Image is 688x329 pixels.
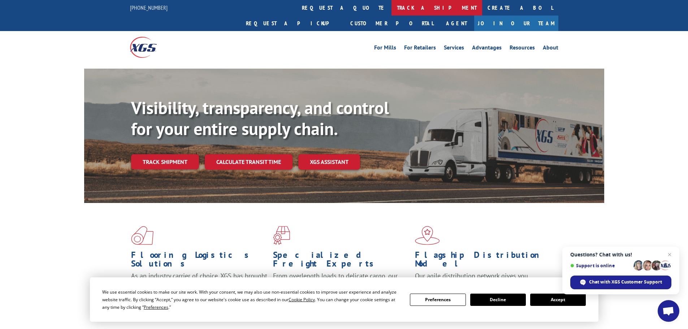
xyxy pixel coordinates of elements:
div: We use essential cookies to make our site work. With your consent, we may also use non-essential ... [102,288,401,311]
div: Open chat [658,300,679,322]
span: Cookie Policy [289,296,315,303]
img: xgs-icon-focused-on-flooring-red [273,226,290,245]
img: xgs-icon-flagship-distribution-model-red [415,226,440,245]
a: About [543,45,558,53]
a: Services [444,45,464,53]
a: Join Our Team [474,16,558,31]
a: Customer Portal [345,16,439,31]
div: Chat with XGS Customer Support [570,276,671,289]
h1: Specialized Freight Experts [273,251,410,272]
a: Agent [439,16,474,31]
span: Questions? Chat with us! [570,252,671,257]
span: Preferences [144,304,168,310]
span: Our agile distribution network gives you nationwide inventory management on demand. [415,272,548,289]
h1: Flagship Distribution Model [415,251,551,272]
span: Chat with XGS Customer Support [589,279,662,285]
img: xgs-icon-total-supply-chain-intelligence-red [131,226,153,245]
a: Calculate transit time [205,154,293,170]
button: Decline [470,294,526,306]
a: Advantages [472,45,502,53]
a: [PHONE_NUMBER] [130,4,168,11]
a: Resources [510,45,535,53]
b: Visibility, transparency, and control for your entire supply chain. [131,96,389,140]
p: From overlength loads to delicate cargo, our experienced staff knows the best way to move your fr... [273,272,410,304]
a: For Retailers [404,45,436,53]
button: Preferences [410,294,466,306]
a: Request a pickup [241,16,345,31]
span: Support is online [570,263,631,268]
button: Accept [530,294,586,306]
h1: Flooring Logistics Solutions [131,251,268,272]
a: Track shipment [131,154,199,169]
div: Cookie Consent Prompt [90,277,598,322]
a: For Mills [374,45,396,53]
a: XGS ASSISTANT [298,154,360,170]
span: As an industry carrier of choice, XGS has brought innovation and dedication to flooring logistics... [131,272,267,297]
span: Close chat [665,250,674,259]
